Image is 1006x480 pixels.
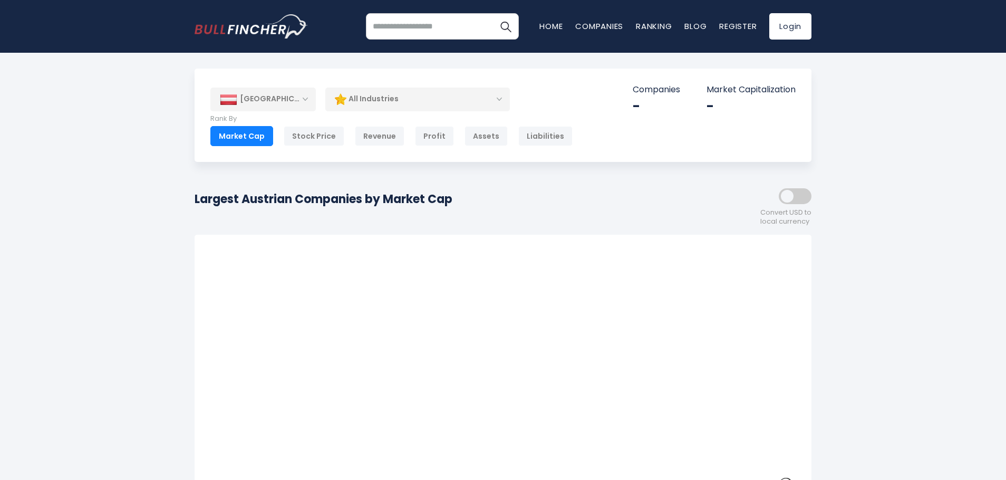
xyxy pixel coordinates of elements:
[760,208,811,226] span: Convert USD to local currency
[210,88,316,111] div: [GEOGRAPHIC_DATA]
[284,126,344,146] div: Stock Price
[518,126,573,146] div: Liabilities
[210,126,273,146] div: Market Cap
[575,21,623,32] a: Companies
[195,14,308,39] a: Go to homepage
[707,98,796,114] div: -
[195,14,308,39] img: bullfincher logo
[684,21,707,32] a: Blog
[492,13,519,40] button: Search
[539,21,563,32] a: Home
[633,98,680,114] div: -
[415,126,454,146] div: Profit
[769,13,811,40] a: Login
[719,21,757,32] a: Register
[633,84,680,95] p: Companies
[195,190,452,208] h1: Largest Austrian Companies by Market Cap
[636,21,672,32] a: Ranking
[325,87,510,111] div: All Industries
[210,114,573,123] p: Rank By
[465,126,508,146] div: Assets
[707,84,796,95] p: Market Capitalization
[355,126,404,146] div: Revenue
